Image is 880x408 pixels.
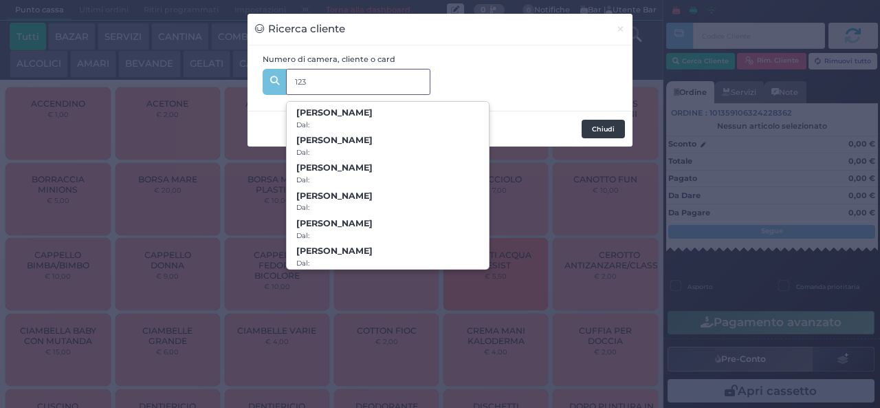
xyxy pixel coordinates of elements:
label: Numero di camera, cliente o card [263,54,395,65]
b: [PERSON_NAME] [296,162,373,173]
h3: Ricerca cliente [255,21,345,37]
small: Dal: [296,175,309,184]
small: Dal: [296,120,309,129]
button: Chiudi [608,14,632,45]
button: Chiudi [582,120,625,139]
input: Es. 'Mario Rossi', '220' o '108123234234' [286,69,430,95]
span: × [616,21,625,36]
small: Dal: [296,259,309,268]
b: [PERSON_NAME] [296,191,373,201]
b: [PERSON_NAME] [296,246,373,256]
b: [PERSON_NAME] [296,218,373,228]
small: Dal: [296,203,309,212]
b: [PERSON_NAME] [296,135,373,145]
small: Dal: [296,148,309,157]
small: Dal: [296,231,309,240]
b: [PERSON_NAME] [296,107,373,118]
